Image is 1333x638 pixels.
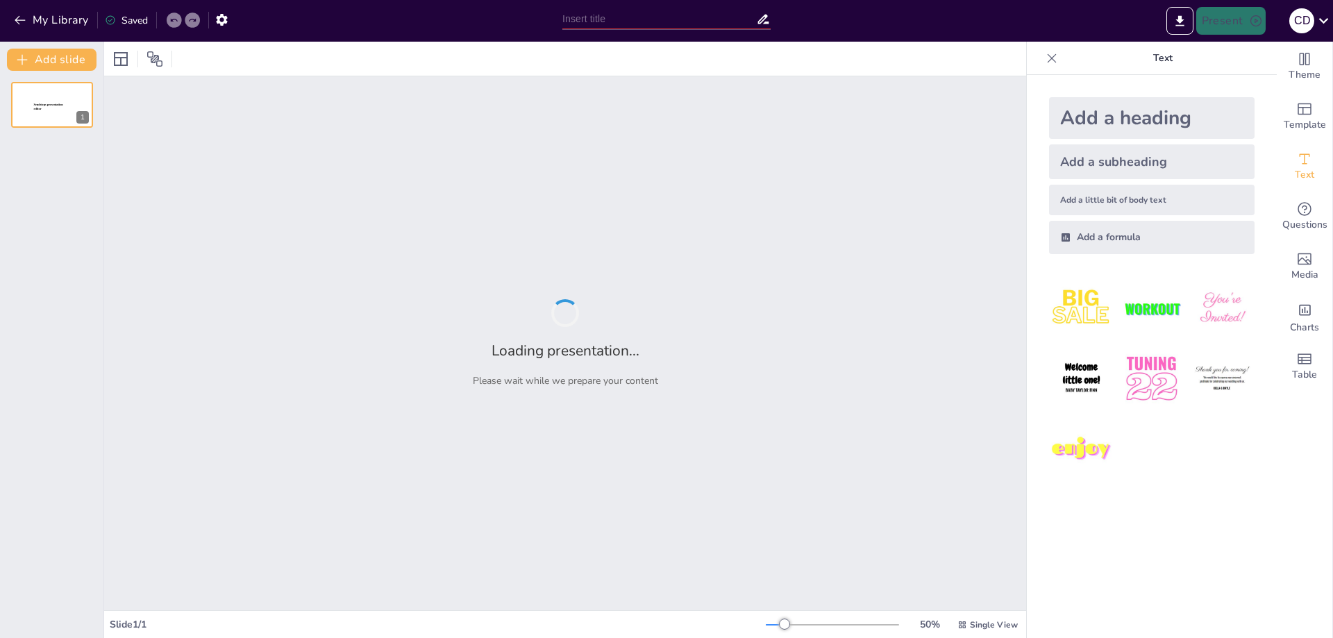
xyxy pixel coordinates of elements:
[110,618,766,631] div: Slide 1 / 1
[1119,346,1184,411] img: 5.jpeg
[1049,346,1114,411] img: 4.jpeg
[1049,417,1114,482] img: 7.jpeg
[34,103,63,111] span: Sendsteps presentation editor
[1295,167,1314,183] span: Text
[10,9,94,31] button: My Library
[1277,92,1332,142] div: Add ready made slides
[1049,185,1255,215] div: Add a little bit of body text
[1290,320,1319,335] span: Charts
[1291,267,1318,283] span: Media
[1289,8,1314,33] div: C D
[1292,367,1317,383] span: Table
[1282,217,1327,233] span: Questions
[1277,42,1332,92] div: Change the overall theme
[1196,7,1266,35] button: Present
[1277,292,1332,342] div: Add charts and graphs
[1166,7,1193,35] button: Export to PowerPoint
[105,14,148,27] div: Saved
[473,374,658,387] p: Please wait while we prepare your content
[1190,276,1255,341] img: 3.jpeg
[1063,42,1263,75] p: Text
[1289,67,1321,83] span: Theme
[1190,346,1255,411] img: 6.jpeg
[146,51,163,67] span: Position
[1289,7,1314,35] button: C D
[11,82,93,128] div: 1
[1277,242,1332,292] div: Add images, graphics, shapes or video
[1049,97,1255,139] div: Add a heading
[1284,117,1326,133] span: Template
[492,341,639,360] h2: Loading presentation...
[1049,221,1255,254] div: Add a formula
[913,618,946,631] div: 50 %
[7,49,97,71] button: Add slide
[1277,192,1332,242] div: Get real-time input from your audience
[110,48,132,70] div: Layout
[1277,342,1332,392] div: Add a table
[1277,142,1332,192] div: Add text boxes
[1049,276,1114,341] img: 1.jpeg
[76,111,89,124] div: 1
[1119,276,1184,341] img: 2.jpeg
[562,9,756,29] input: Insert title
[1049,144,1255,179] div: Add a subheading
[970,619,1018,630] span: Single View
